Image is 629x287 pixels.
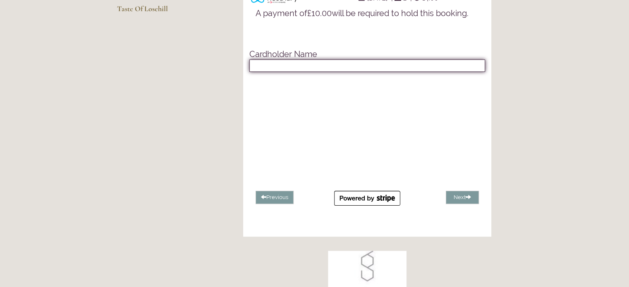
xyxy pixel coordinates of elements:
div: A card holder name is required [243,45,491,76]
h5: Cardholder Name [249,50,485,59]
img: Stripe logo [334,191,400,206]
button: Previous [256,191,294,204]
span: £10.00 [307,8,332,18]
a: Taste Of Losehill [117,4,196,19]
iframe: Secure payment input frame [248,81,487,184]
button: Next [446,191,479,204]
input: A card holder name is required [249,59,485,72]
h5: A payment of will be required to hold this booking. [256,9,479,18]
